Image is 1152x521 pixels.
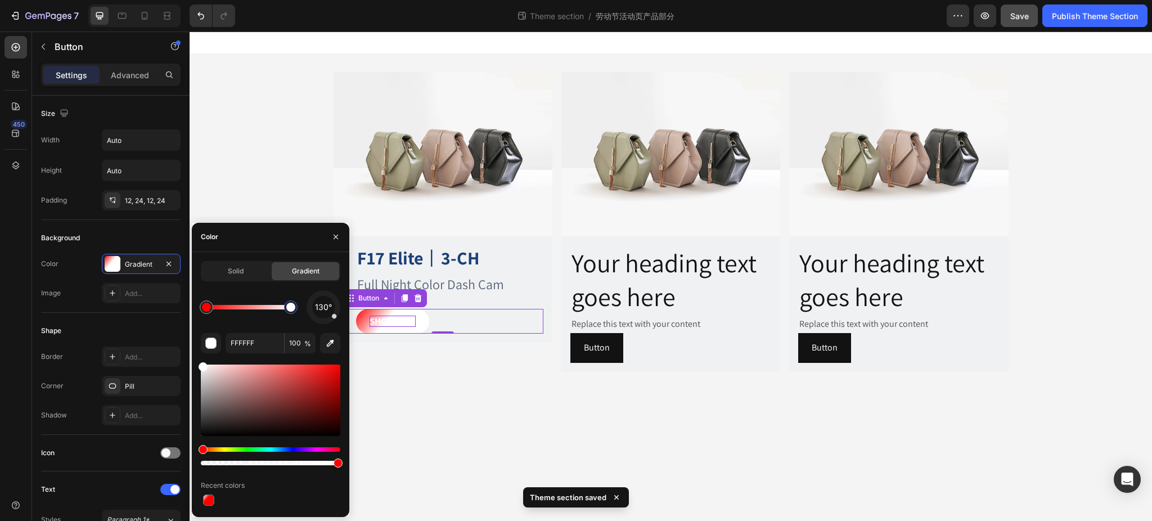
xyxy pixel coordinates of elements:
[201,480,245,491] div: Recent colors
[41,135,60,145] div: Width
[609,302,661,331] button: <p>Button</p>
[1010,11,1029,21] span: Save
[125,352,178,362] div: Add...
[622,308,648,325] p: Button
[41,288,61,298] div: Image
[201,447,340,452] div: Hue
[41,195,67,205] div: Padding
[166,277,240,302] button: <p><strong>SHOP NOW</strong></p>
[125,196,178,206] div: 12, 24, 12, 24
[41,326,61,336] div: Shape
[168,241,353,265] p: Full Night Color Dash Cam
[600,41,818,205] img: image_demo.jpg
[166,262,192,272] div: Button
[190,32,1152,521] iframe: Design area
[596,10,674,22] span: 劳动节活动页产品部分
[102,160,180,181] input: Auto
[125,381,178,392] div: Pill
[56,69,87,81] p: Settings
[381,284,582,302] div: Replace this text with your content
[251,214,290,238] strong: 3-CH
[381,302,434,331] button: <p>Button</p>
[41,259,58,269] div: Color
[292,266,319,276] span: Gradient
[372,41,591,205] img: image_demo.jpg
[1114,466,1141,493] div: Open Intercom Messenger
[55,40,150,53] p: Button
[381,214,582,284] h2: Your heading text goes here
[41,381,64,391] div: Corner
[304,339,311,349] span: %
[180,284,226,296] strong: SHOP NOW
[11,120,27,129] div: 450
[41,410,67,420] div: Shadow
[226,333,284,353] input: Eg: FFFFFF
[125,289,178,299] div: Add...
[41,233,80,243] div: Background
[111,69,149,81] p: Advanced
[1052,10,1138,22] div: Publish Theme Section
[190,5,235,27] div: Undo/Redo
[41,106,71,122] div: Size
[528,10,586,22] span: Theme section
[315,300,332,314] span: 130°
[201,232,218,242] div: Color
[588,10,591,22] span: /
[228,266,244,276] span: Solid
[609,284,809,302] div: Replace this text with your content
[102,130,180,150] input: Auto
[74,9,79,23] p: 7
[125,411,178,421] div: Add...
[1042,5,1147,27] button: Publish Theme Section
[41,484,55,495] div: Text
[1001,5,1038,27] button: Save
[4,5,84,27] button: 7
[394,308,420,325] p: Button
[530,492,606,503] p: Theme section saved
[180,284,226,295] div: Rich Text Editor. Editing area: main
[41,352,63,362] div: Border
[41,165,62,176] div: Height
[609,214,809,284] h2: Your heading text goes here
[41,448,55,458] div: Icon
[125,259,157,270] div: Gradient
